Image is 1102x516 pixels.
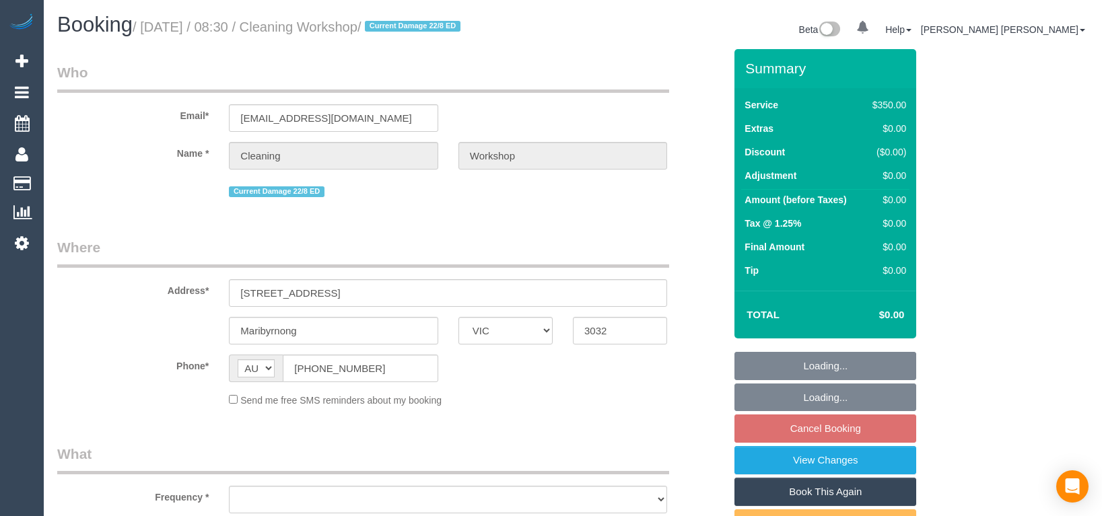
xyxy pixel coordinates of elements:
label: Discount [745,145,785,159]
div: $0.00 [867,217,906,230]
span: Current Damage 22/8 ED [365,21,460,32]
div: $350.00 [867,98,906,112]
a: Book This Again [734,478,916,506]
input: First Name* [229,142,438,170]
div: $0.00 [867,169,906,182]
h3: Summary [745,61,909,76]
label: Email* [47,104,219,122]
input: Phone* [283,355,438,382]
label: Address* [47,279,219,297]
label: Amount (before Taxes) [745,193,846,207]
a: Help [885,24,911,35]
img: New interface [818,22,840,39]
small: / [DATE] / 08:30 / Cleaning Workshop [133,20,464,34]
label: Adjustment [745,169,796,182]
strong: Total [747,309,780,320]
label: Tip [745,264,759,277]
span: Current Damage 22/8 ED [229,186,324,197]
input: Suburb* [229,317,438,344]
legend: Who [57,63,669,93]
h4: $0.00 [839,309,904,321]
div: $0.00 [867,264,906,277]
div: $0.00 [867,240,906,254]
label: Phone* [47,355,219,373]
img: Automaid Logo [8,13,35,32]
div: $0.00 [867,122,906,135]
a: [PERSON_NAME] [PERSON_NAME] [921,24,1085,35]
input: Last Name* [458,142,667,170]
div: Open Intercom Messenger [1056,470,1089,503]
div: ($0.00) [867,145,906,159]
label: Name * [47,142,219,160]
label: Service [745,98,778,112]
a: View Changes [734,446,916,474]
input: Post Code* [573,317,667,344]
input: Email* [229,104,438,132]
label: Final Amount [745,240,804,254]
a: Beta [799,24,841,35]
legend: What [57,444,669,474]
label: Extras [745,122,773,135]
span: Send me free SMS reminders about my booking [240,395,442,406]
label: Tax @ 1.25% [745,217,801,230]
div: $0.00 [867,193,906,207]
span: / [357,20,464,34]
span: Booking [57,13,133,36]
label: Frequency * [47,486,219,504]
legend: Where [57,237,669,268]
